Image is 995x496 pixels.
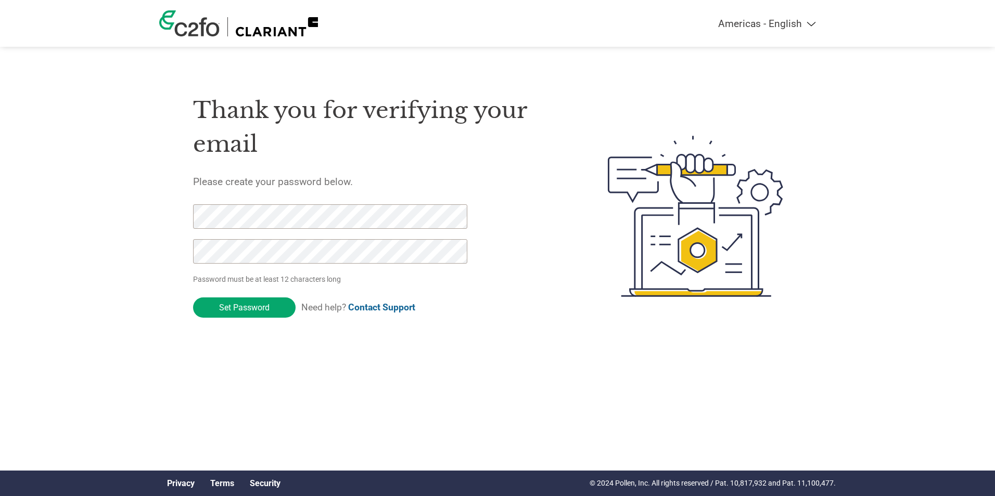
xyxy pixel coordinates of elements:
img: create-password [589,79,802,354]
a: Terms [210,478,234,488]
p: Password must be at least 12 characters long [193,274,471,285]
span: Need help? [301,302,415,312]
p: © 2024 Pollen, Inc. All rights reserved / Pat. 10,817,932 and Pat. 11,100,477. [590,478,836,489]
img: c2fo logo [159,10,220,36]
a: Privacy [167,478,195,488]
h5: Please create your password below. [193,176,558,188]
a: Security [250,478,280,488]
h1: Thank you for verifying your email [193,94,558,161]
a: Contact Support [348,302,415,312]
img: Clariant [236,17,318,36]
input: Set Password [193,297,296,318]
